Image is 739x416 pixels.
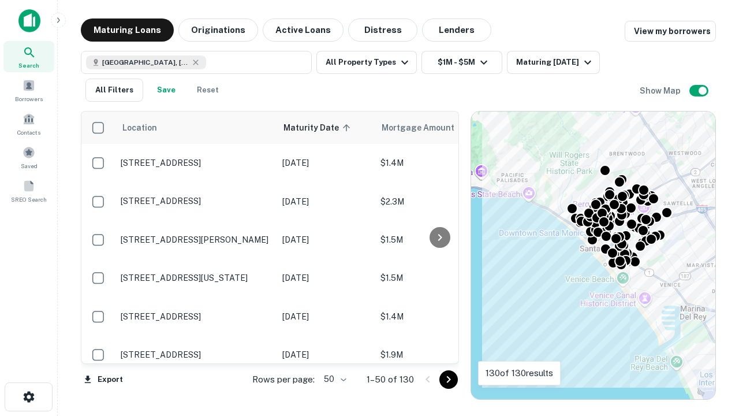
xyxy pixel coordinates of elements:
th: Maturity Date [277,112,375,144]
p: $1.5M [380,233,496,246]
p: [STREET_ADDRESS][US_STATE] [121,273,271,283]
p: $1.4M [380,310,496,323]
span: Borrowers [15,94,43,103]
span: SREO Search [11,195,47,204]
div: 0 0 [471,112,715,399]
p: [DATE] [282,310,369,323]
button: All Filters [85,79,143,102]
button: [GEOGRAPHIC_DATA], [GEOGRAPHIC_DATA], [GEOGRAPHIC_DATA] [81,51,312,74]
span: Location [122,121,157,135]
button: Go to next page [439,370,458,389]
button: Maturing Loans [81,18,174,42]
img: capitalize-icon.png [18,9,40,32]
button: Save your search to get updates of matches that match your search criteria. [148,79,185,102]
span: Search [18,61,39,70]
div: Maturing [DATE] [516,55,595,69]
p: [DATE] [282,195,369,208]
p: $2.3M [380,195,496,208]
p: [STREET_ADDRESS] [121,196,271,206]
p: $1.9M [380,348,496,361]
div: 50 [319,371,348,388]
p: $1.5M [380,272,496,284]
a: Saved [3,142,54,173]
h6: Show Map [640,84,682,97]
p: [DATE] [282,348,369,361]
p: [DATE] [282,272,369,284]
span: Maturity Date [283,121,354,135]
p: 130 of 130 results [486,366,553,380]
a: View my borrowers [625,21,716,42]
p: [STREET_ADDRESS] [121,158,271,168]
p: [STREET_ADDRESS] [121,311,271,322]
button: Lenders [422,18,491,42]
p: Rows per page: [252,373,315,387]
button: Export [81,371,126,388]
button: Active Loans [263,18,344,42]
span: Saved [21,161,38,170]
p: $1.4M [380,157,496,169]
a: Search [3,41,54,72]
p: [DATE] [282,233,369,246]
th: Location [115,112,277,144]
a: Borrowers [3,75,54,106]
button: $1M - $5M [421,51,502,74]
span: Mortgage Amount [382,121,469,135]
a: Contacts [3,108,54,139]
iframe: Chat Widget [681,324,739,379]
span: Contacts [17,128,40,137]
th: Mortgage Amount [375,112,502,144]
button: Originations [178,18,258,42]
button: Distress [348,18,417,42]
p: [STREET_ADDRESS] [121,350,271,360]
p: [DATE] [282,157,369,169]
p: 1–50 of 130 [367,373,414,387]
button: Reset [189,79,226,102]
a: SREO Search [3,175,54,206]
span: [GEOGRAPHIC_DATA], [GEOGRAPHIC_DATA], [GEOGRAPHIC_DATA] [102,57,189,68]
button: Maturing [DATE] [507,51,600,74]
p: [STREET_ADDRESS][PERSON_NAME] [121,235,271,245]
button: All Property Types [316,51,417,74]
